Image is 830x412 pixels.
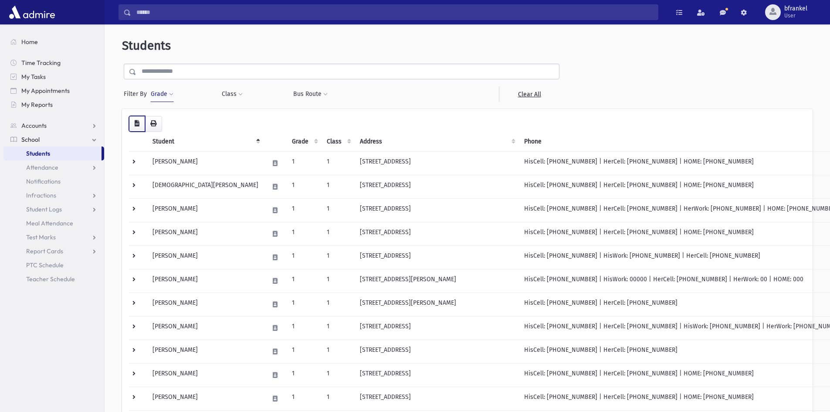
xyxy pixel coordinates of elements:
[122,38,171,53] span: Students
[287,387,322,410] td: 1
[26,150,50,157] span: Students
[3,35,104,49] a: Home
[322,198,355,222] td: 1
[3,146,102,160] a: Students
[3,188,104,202] a: Infractions
[355,269,519,293] td: [STREET_ADDRESS][PERSON_NAME]
[355,340,519,363] td: [STREET_ADDRESS]
[147,316,264,340] td: [PERSON_NAME]
[3,133,104,146] a: School
[355,387,519,410] td: [STREET_ADDRESS]
[147,132,264,152] th: Student: activate to sort column descending
[3,98,104,112] a: My Reports
[355,198,519,222] td: [STREET_ADDRESS]
[355,316,519,340] td: [STREET_ADDRESS]
[26,177,61,185] span: Notifications
[322,316,355,340] td: 1
[7,3,57,21] img: AdmirePro
[3,174,104,188] a: Notifications
[287,340,322,363] td: 1
[150,86,174,102] button: Grade
[124,89,150,99] span: Filter By
[26,261,64,269] span: PTC Schedule
[21,87,70,95] span: My Appointments
[355,293,519,316] td: [STREET_ADDRESS][PERSON_NAME]
[499,86,559,102] a: Clear All
[293,86,328,102] button: Bus Route
[287,198,322,222] td: 1
[26,191,56,199] span: Infractions
[26,233,56,241] span: Test Marks
[287,293,322,316] td: 1
[287,269,322,293] td: 1
[322,387,355,410] td: 1
[784,12,807,19] span: User
[147,222,264,245] td: [PERSON_NAME]
[147,269,264,293] td: [PERSON_NAME]
[322,175,355,198] td: 1
[322,245,355,269] td: 1
[287,132,322,152] th: Grade: activate to sort column ascending
[3,258,104,272] a: PTC Schedule
[147,363,264,387] td: [PERSON_NAME]
[355,245,519,269] td: [STREET_ADDRESS]
[322,269,355,293] td: 1
[3,202,104,216] a: Student Logs
[322,222,355,245] td: 1
[147,198,264,222] td: [PERSON_NAME]
[322,340,355,363] td: 1
[21,122,47,129] span: Accounts
[147,175,264,198] td: [DEMOGRAPHIC_DATA][PERSON_NAME]
[355,132,519,152] th: Address: activate to sort column ascending
[784,5,807,12] span: bfrankel
[287,245,322,269] td: 1
[147,340,264,363] td: [PERSON_NAME]
[129,116,145,132] button: CSV
[26,247,63,255] span: Report Cards
[3,272,104,286] a: Teacher Schedule
[147,293,264,316] td: [PERSON_NAME]
[21,101,53,109] span: My Reports
[3,160,104,174] a: Attendance
[322,363,355,387] td: 1
[3,216,104,230] a: Meal Attendance
[355,222,519,245] td: [STREET_ADDRESS]
[147,151,264,175] td: [PERSON_NAME]
[3,84,104,98] a: My Appointments
[147,245,264,269] td: [PERSON_NAME]
[131,4,658,20] input: Search
[21,136,40,143] span: School
[221,86,243,102] button: Class
[287,222,322,245] td: 1
[322,293,355,316] td: 1
[287,316,322,340] td: 1
[322,132,355,152] th: Class: activate to sort column ascending
[26,275,75,283] span: Teacher Schedule
[3,56,104,70] a: Time Tracking
[355,363,519,387] td: [STREET_ADDRESS]
[3,119,104,133] a: Accounts
[355,175,519,198] td: [STREET_ADDRESS]
[145,116,162,132] button: Print
[287,363,322,387] td: 1
[26,205,62,213] span: Student Logs
[287,175,322,198] td: 1
[355,151,519,175] td: [STREET_ADDRESS]
[3,230,104,244] a: Test Marks
[147,387,264,410] td: [PERSON_NAME]
[3,70,104,84] a: My Tasks
[21,59,61,67] span: Time Tracking
[287,151,322,175] td: 1
[322,151,355,175] td: 1
[3,244,104,258] a: Report Cards
[21,73,46,81] span: My Tasks
[21,38,38,46] span: Home
[26,219,73,227] span: Meal Attendance
[26,163,58,171] span: Attendance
